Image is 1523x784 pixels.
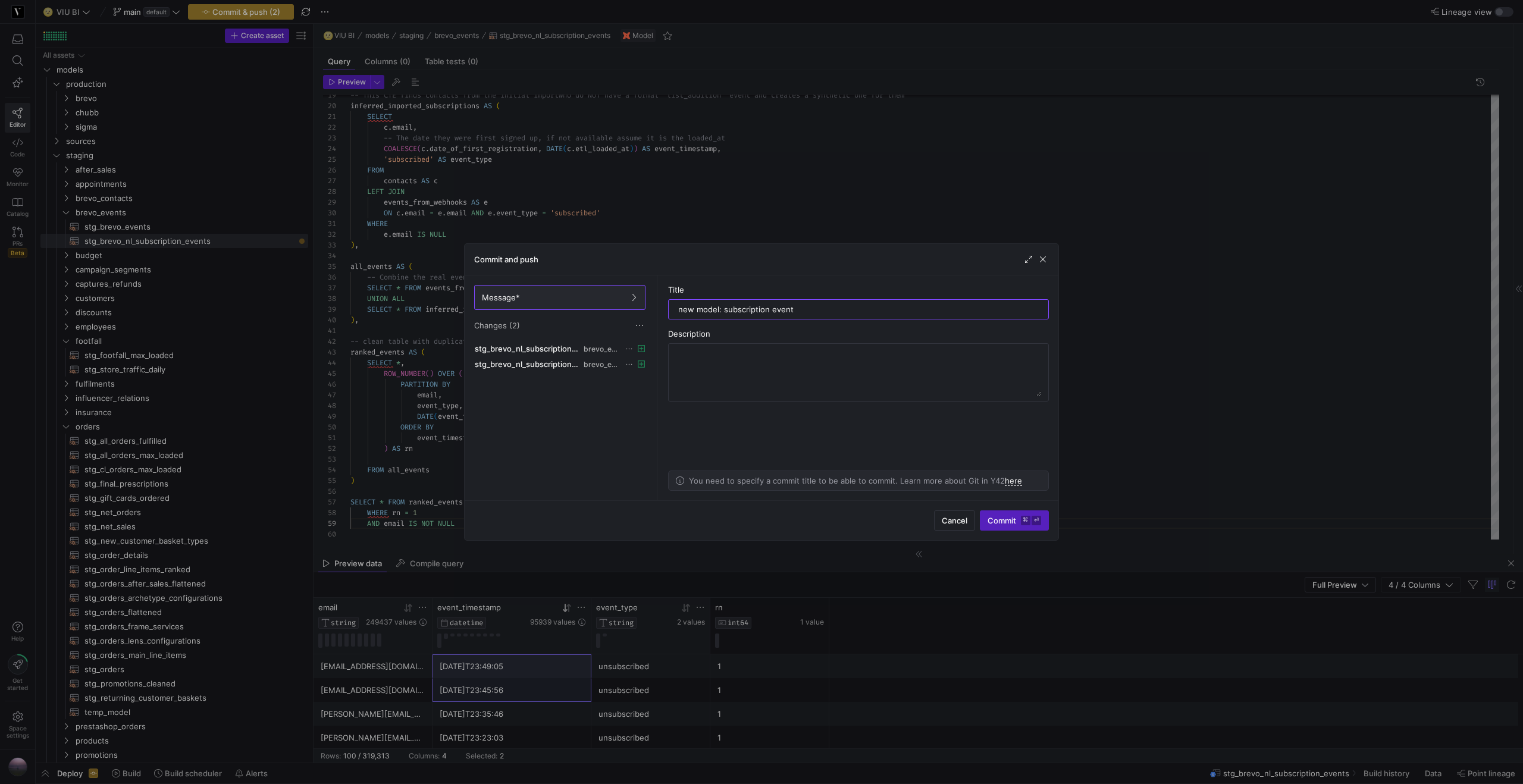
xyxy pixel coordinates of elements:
[1021,516,1030,525] kbd: ⌘
[1005,476,1022,486] a: here
[980,510,1049,531] button: Commit⌘⏎
[689,476,1022,485] p: You need to specify a commit title to be able to commit. Learn more about Git in Y42
[668,285,684,294] span: Title
[668,329,1049,338] div: Description
[934,510,975,531] button: Cancel
[584,360,619,369] span: brevo_events
[1032,516,1041,525] kbd: ⏎
[474,285,645,310] button: Message*
[472,356,648,372] button: stg_brevo_nl_subscription_events.ymlbrevo_events
[942,516,967,525] span: Cancel
[482,293,520,302] span: Message*
[988,516,1041,525] span: Commit
[475,359,581,369] span: stg_brevo_nl_subscription_events.yml
[472,341,648,356] button: stg_brevo_nl_subscription_events.sqlbrevo_events
[584,345,619,353] span: brevo_events
[475,344,581,353] span: stg_brevo_nl_subscription_events.sql
[474,321,520,330] span: Changes (2)
[474,255,538,264] h3: Commit and push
